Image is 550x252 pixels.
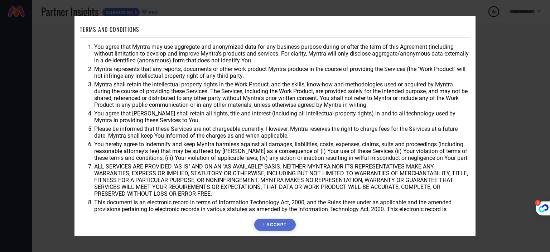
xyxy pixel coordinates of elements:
[94,43,470,64] li: You agree that Myntra may use aggregate and anonymized data for any business purpose during or af...
[94,163,470,197] li: ALL SERVICES ARE PROVIDED "AS IS" AND ON AN "AS AVAILABLE" BASIS. NEITHER MYNTRA NOR ITS REPRESEN...
[80,25,139,34] h1: TERMS AND CONDITIONS
[94,66,470,79] li: Myntra represents that any reports, documents or other work product Myntra produce in the course ...
[94,110,470,124] li: You agree that [PERSON_NAME] shall retain all rights, title and interest (including all intellect...
[94,199,470,219] li: This document is an electronic record in terms of Information Technology Act, 2000, and the Rules...
[254,219,295,231] button: I ACCEPT
[94,141,470,161] li: You hereby agree to indemnify and keep Myntra harmless against all damages, liabilities, costs, e...
[94,81,470,108] li: Myntra shall retain the intellectual property rights in the Work Product, and the skills, know-ho...
[94,125,470,139] li: Please be informed that these Services are not chargeable currently. However, Myntra reserves the...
